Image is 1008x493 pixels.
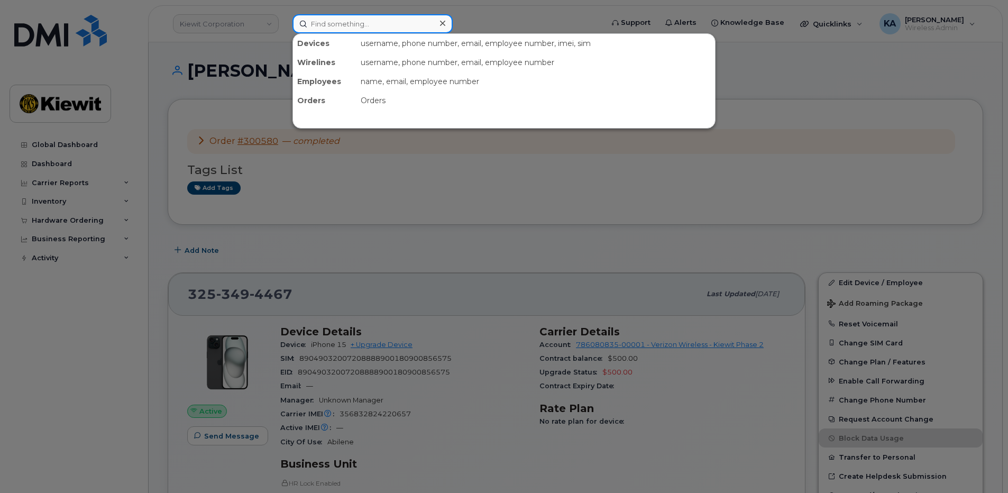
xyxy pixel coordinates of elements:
[293,91,356,110] div: Orders
[356,53,715,72] div: username, phone number, email, employee number
[356,34,715,53] div: username, phone number, email, employee number, imei, sim
[356,72,715,91] div: name, email, employee number
[293,72,356,91] div: Employees
[356,91,715,110] div: Orders
[293,34,356,53] div: Devices
[962,447,1000,485] iframe: Messenger Launcher
[293,53,356,72] div: Wirelines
